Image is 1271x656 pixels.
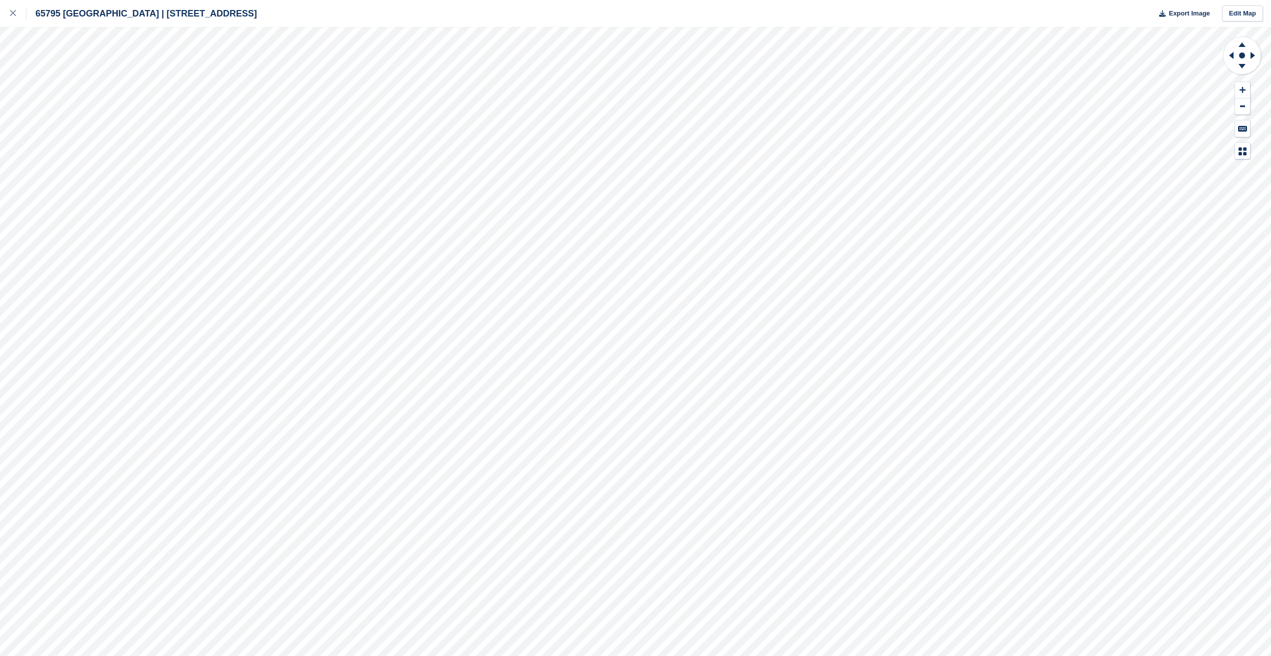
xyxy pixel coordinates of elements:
button: Keyboard Shortcuts [1235,120,1250,137]
button: Export Image [1153,5,1210,22]
span: Export Image [1169,8,1210,18]
button: Zoom Out [1235,98,1250,115]
div: 65795 [GEOGRAPHIC_DATA] | [STREET_ADDRESS] [26,7,257,19]
button: Map Legend [1235,143,1250,159]
a: Edit Map [1222,5,1263,22]
button: Zoom In [1235,82,1250,98]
